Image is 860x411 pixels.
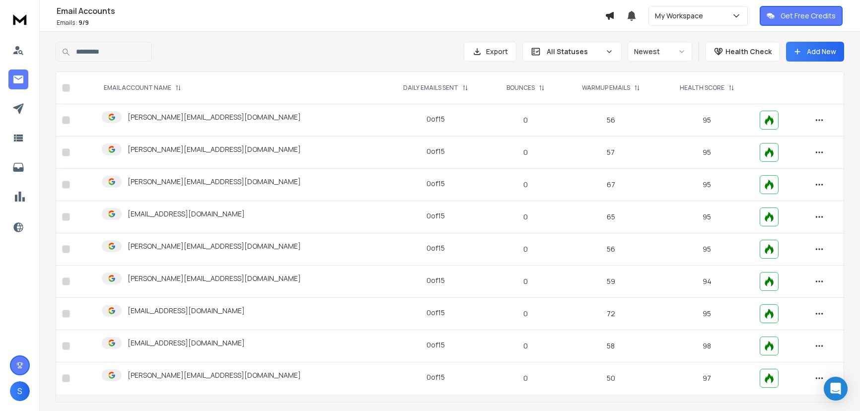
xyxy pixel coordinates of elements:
td: 57 [562,137,660,169]
span: 9 / 9 [78,18,89,27]
td: 94 [660,266,754,298]
p: [EMAIL_ADDRESS][DOMAIN_NAME] [128,209,245,219]
p: 0 [496,341,556,351]
p: 0 [496,180,556,190]
p: All Statuses [547,47,601,57]
p: [PERSON_NAME][EMAIL_ADDRESS][DOMAIN_NAME] [128,144,301,154]
img: logo [10,10,30,28]
td: 98 [660,330,754,362]
p: 0 [496,373,556,383]
div: Open Intercom Messenger [824,377,848,401]
div: 0 of 15 [427,275,445,285]
p: [PERSON_NAME][EMAIL_ADDRESS][DOMAIN_NAME] [128,274,301,283]
button: Add New [786,42,844,62]
button: Health Check [705,42,780,62]
div: 0 of 15 [427,340,445,350]
p: [PERSON_NAME][EMAIL_ADDRESS][DOMAIN_NAME] [128,112,301,122]
p: HEALTH SCORE [680,84,724,92]
p: My Workspace [655,11,707,21]
p: BOUNCES [506,84,535,92]
p: 0 [496,244,556,254]
p: Health Check [725,47,772,57]
button: Get Free Credits [760,6,843,26]
button: Export [464,42,516,62]
p: [PERSON_NAME][EMAIL_ADDRESS][DOMAIN_NAME] [128,241,301,251]
p: 0 [496,309,556,319]
p: DAILY EMAILS SENT [403,84,458,92]
button: Newest [628,42,692,62]
button: S [10,381,30,401]
div: 0 of 15 [427,146,445,156]
p: [EMAIL_ADDRESS][DOMAIN_NAME] [128,306,245,316]
div: 0 of 15 [427,179,445,189]
td: 67 [562,169,660,201]
p: Get Free Credits [781,11,836,21]
div: 0 of 15 [427,211,445,221]
div: EMAIL ACCOUNT NAME [104,84,181,92]
td: 56 [562,104,660,137]
div: 0 of 15 [427,372,445,382]
div: 0 of 15 [427,114,445,124]
p: Emails : [57,19,605,27]
div: 0 of 15 [427,243,445,253]
p: [PERSON_NAME][EMAIL_ADDRESS][DOMAIN_NAME] [128,370,301,380]
td: 50 [562,362,660,395]
p: WARMUP EMAILS [582,84,630,92]
p: [PERSON_NAME][EMAIL_ADDRESS][DOMAIN_NAME] [128,177,301,187]
td: 58 [562,330,660,362]
td: 95 [660,201,754,233]
td: 59 [562,266,660,298]
td: 95 [660,233,754,266]
p: 0 [496,276,556,286]
td: 56 [562,233,660,266]
p: 0 [496,212,556,222]
p: 0 [496,147,556,157]
td: 95 [660,298,754,330]
div: 0 of 15 [427,308,445,318]
td: 95 [660,137,754,169]
p: 0 [496,115,556,125]
p: [EMAIL_ADDRESS][DOMAIN_NAME] [128,338,245,348]
td: 65 [562,201,660,233]
td: 72 [562,298,660,330]
td: 95 [660,169,754,201]
td: 97 [660,362,754,395]
td: 95 [660,104,754,137]
h1: Email Accounts [57,5,605,17]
